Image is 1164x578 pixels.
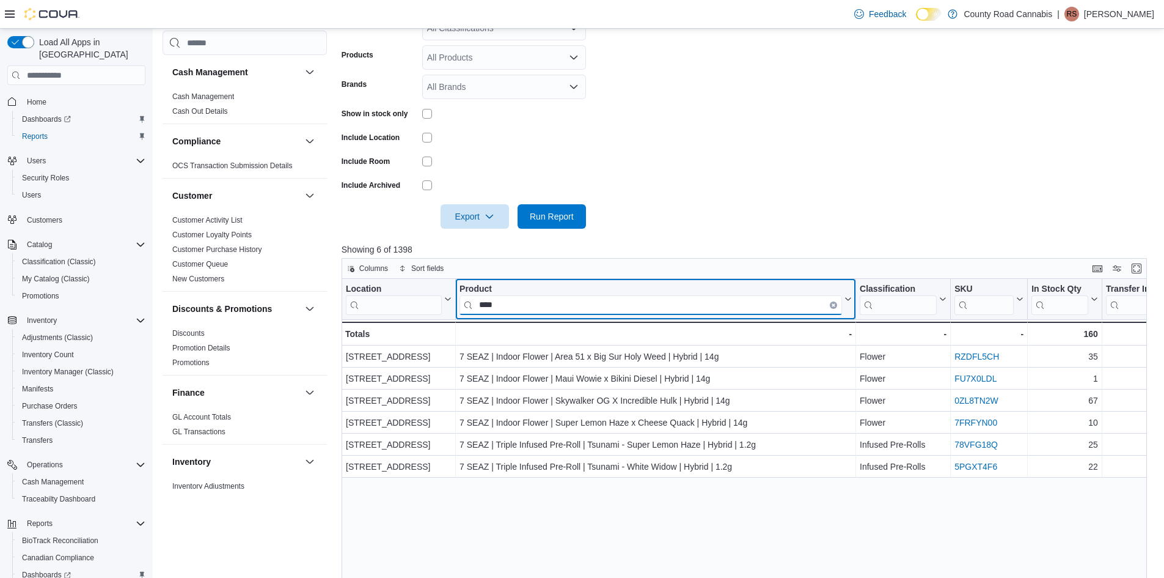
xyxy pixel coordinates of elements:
a: Customer Loyalty Points [172,231,252,239]
button: Traceabilty Dashboard [12,491,150,508]
div: 10 [1031,415,1098,430]
button: Compliance [302,134,317,149]
span: RS [1067,7,1077,21]
div: Classification [860,284,937,295]
a: Customers [22,213,67,228]
div: 7 SEAZ | Indoor Flower | Skywalker OG X Incredible Hulk | Hybrid | 14g [459,393,852,408]
button: Catalog [2,236,150,253]
a: My Catalog (Classic) [17,272,95,286]
div: 7 SEAZ | Indoor Flower | Super Lemon Haze x Cheese Quack | Hybrid | 14g [459,415,852,430]
button: Customers [2,211,150,229]
span: Cash Management [22,477,84,487]
div: Product [459,284,842,295]
span: Inventory Count [17,347,145,362]
span: Customer Queue [172,259,228,269]
input: Dark Mode [916,8,942,21]
p: [PERSON_NAME] [1084,7,1154,21]
button: Reports [2,515,150,532]
button: Run Report [518,204,586,229]
a: Home [22,95,51,109]
span: Catalog [27,240,52,250]
span: Inventory Manager (Classic) [17,365,145,379]
button: Operations [2,456,150,473]
a: Cash Out Details [172,107,228,116]
button: Location [346,284,452,315]
div: Finance [163,410,327,444]
span: Adjustments (Classic) [17,330,145,345]
div: Flower [860,371,946,386]
span: Operations [27,460,63,470]
div: 7 SEAZ | Triple Infused Pre-Roll | Tsunami - White Widow | Hybrid | 1.2g [459,459,852,474]
span: Reports [27,519,53,528]
label: Products [342,50,373,60]
a: Cash Management [172,92,234,101]
a: Customer Queue [172,260,228,269]
span: Users [22,154,145,168]
span: Customer Activity List [172,215,243,225]
a: Promotions [17,289,64,303]
div: 22 [1031,459,1098,474]
a: Inventory Adjustments [172,482,244,491]
div: Flower [860,415,946,430]
span: Load All Apps in [GEOGRAPHIC_DATA] [34,36,145,61]
button: Home [2,92,150,110]
button: BioTrack Reconciliation [12,532,150,549]
span: Customer Loyalty Points [172,230,252,240]
button: Catalog [22,237,57,252]
button: Export [441,204,509,229]
span: Columns [359,264,388,273]
a: Dashboards [12,111,150,128]
a: Customer Activity List [172,216,243,224]
a: Adjustments (Classic) [17,330,98,345]
span: Security Roles [17,171,145,185]
button: Promotions [12,287,150,305]
label: Include Archived [342,180,400,190]
div: Compliance [163,158,327,178]
div: [STREET_ADDRESS] [346,393,452,408]
span: Inventory [27,316,57,325]
button: Users [22,154,51,168]
p: County Road Cannabis [964,7,1052,21]
button: Transfers (Classic) [12,415,150,432]
span: Cash Management [17,475,145,489]
button: ProductClear input [459,284,852,315]
p: Showing 6 of 1398 [342,243,1155,256]
button: Reports [12,128,150,145]
h3: Inventory [172,456,211,468]
span: Purchase Orders [22,401,78,411]
span: Canadian Compliance [22,553,94,563]
p: | [1057,7,1060,21]
button: Cash Management [12,473,150,491]
span: GL Account Totals [172,412,231,422]
a: Discounts [172,329,205,338]
button: Canadian Compliance [12,549,150,566]
div: 7 SEAZ | Triple Infused Pre-Roll | Tsunami - Super Lemon Haze | Hybrid | 1.2g [459,437,852,452]
a: Promotion Details [172,344,230,352]
div: [STREET_ADDRESS] [346,459,452,474]
span: Users [27,156,46,166]
a: Transfers (Classic) [17,416,88,431]
h3: Customer [172,190,212,202]
button: Finance [302,385,317,400]
div: - [954,327,1023,341]
a: OCS Transaction Submission Details [172,161,293,170]
button: Open list of options [569,53,579,62]
label: Include Location [342,133,400,143]
button: In Stock Qty [1031,284,1098,315]
button: Columns [342,261,393,276]
a: BioTrack Reconciliation [17,533,103,548]
a: 0ZL8TN2W [954,396,998,406]
div: Totals [345,327,452,341]
div: [STREET_ADDRESS] [346,437,452,452]
button: Enter fullscreen [1129,261,1144,276]
span: Cash Out Details [172,106,228,116]
span: Users [17,188,145,202]
div: [STREET_ADDRESS] [346,415,452,430]
button: Sort fields [394,261,448,276]
span: GL Transactions [172,427,225,437]
div: RK Sohal [1064,7,1079,21]
a: 7FRFYN00 [954,418,997,428]
div: - [459,327,852,341]
h3: Discounts & Promotions [172,303,272,315]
